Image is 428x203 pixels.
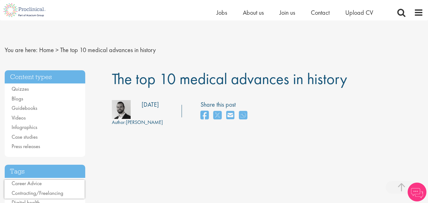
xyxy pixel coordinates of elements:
a: breadcrumb link [39,46,54,54]
a: Contact [311,8,330,17]
a: Blogs [12,95,23,102]
div: [DATE] [142,100,159,109]
span: The top 10 medical advances in history [112,69,347,89]
iframe: reCAPTCHA [4,180,85,199]
a: Case studies [12,133,38,140]
img: 76d2c18e-6ce3-4617-eefd-08d5a473185b [112,100,131,119]
label: Share this post [201,100,250,109]
span: You are here: [5,46,38,54]
a: share on twitter [213,109,222,122]
a: share on email [226,109,234,122]
span: Author: [112,119,126,126]
a: share on facebook [201,109,209,122]
h3: Tags [5,165,85,178]
span: The top 10 medical advances in history [60,46,156,54]
h3: Content types [5,70,85,84]
a: Videos [12,114,26,121]
a: Press releases [12,143,40,150]
a: share on whats app [239,109,247,122]
a: Join us [279,8,295,17]
a: Guidebooks [12,104,37,111]
a: Upload CV [345,8,373,17]
img: Chatbot [408,183,426,201]
div: [PERSON_NAME] [112,119,163,126]
span: > [55,46,59,54]
a: About us [243,8,264,17]
a: Infographics [12,124,37,131]
a: Jobs [217,8,227,17]
a: Quizzes [12,85,29,92]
